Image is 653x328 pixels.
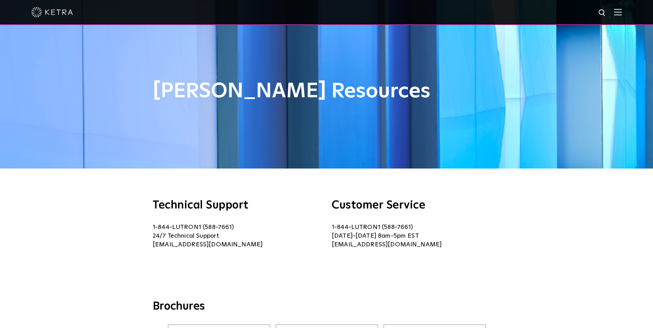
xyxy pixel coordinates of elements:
[153,300,500,314] h3: Brochures
[153,200,321,211] h3: Technical Support
[332,223,500,249] p: 1-844-LUTRON1 (588-7661) [DATE]-[DATE] 8am-5pm EST [EMAIL_ADDRESS][DOMAIN_NAME]
[332,200,500,211] h3: Customer Service
[153,223,321,249] p: 1-844-LUTRON1 (588-7661) 24/7 Technical Support
[153,80,500,103] h1: [PERSON_NAME] Resources
[614,9,622,15] img: Hamburger%20Nav.svg
[153,241,263,248] a: [EMAIL_ADDRESS][DOMAIN_NAME]
[598,9,607,17] img: search icon
[31,7,73,17] img: ketra-logo-2019-white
